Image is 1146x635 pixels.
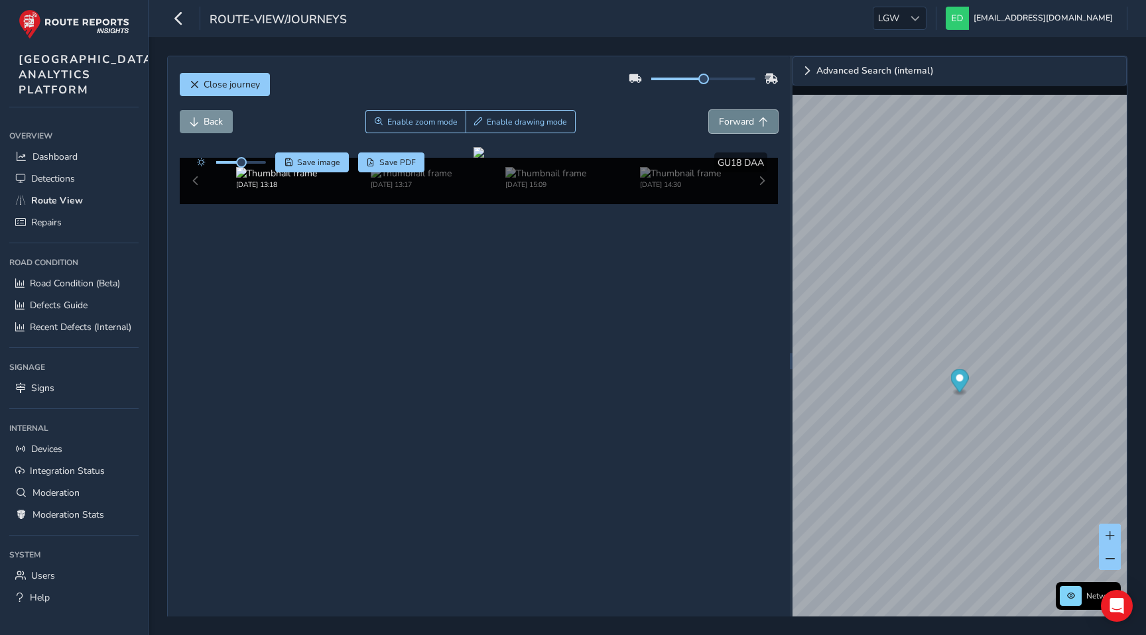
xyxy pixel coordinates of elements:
[31,194,83,207] span: Route View
[9,482,139,504] a: Moderation
[9,418,139,438] div: Internal
[946,7,1117,30] button: [EMAIL_ADDRESS][DOMAIN_NAME]
[379,157,416,168] span: Save PDF
[180,110,233,133] button: Back
[204,115,223,128] span: Back
[640,180,721,190] div: [DATE] 14:30
[31,443,62,455] span: Devices
[9,316,139,338] a: Recent Defects (Internal)
[9,211,139,233] a: Repairs
[210,11,347,30] span: route-view/journeys
[9,294,139,316] a: Defects Guide
[9,504,139,526] a: Moderation Stats
[236,167,317,180] img: Thumbnail frame
[9,460,139,482] a: Integration Status
[32,150,78,163] span: Dashboard
[9,146,139,168] a: Dashboard
[466,110,576,133] button: Draw
[9,565,139,587] a: Users
[9,357,139,377] div: Signage
[946,7,969,30] img: diamond-layout
[30,277,120,290] span: Road Condition (Beta)
[204,78,260,91] span: Close journey
[718,156,764,169] span: GU18 DAA
[30,465,105,477] span: Integration Status
[236,180,317,190] div: [DATE] 13:18
[387,117,458,127] span: Enable zoom mode
[719,115,754,128] span: Forward
[9,545,139,565] div: System
[32,508,104,521] span: Moderation Stats
[974,7,1113,30] span: [EMAIL_ADDRESS][DOMAIN_NAME]
[1086,591,1117,601] span: Network
[19,52,158,97] span: [GEOGRAPHIC_DATA] ANALYTICS PLATFORM
[180,73,270,96] button: Close journey
[31,172,75,185] span: Detections
[9,438,139,460] a: Devices
[9,253,139,272] div: Road Condition
[275,152,349,172] button: Save
[297,157,340,168] span: Save image
[9,587,139,608] a: Help
[640,167,721,180] img: Thumbnail frame
[709,110,778,133] button: Forward
[31,382,54,394] span: Signs
[365,110,466,133] button: Zoom
[358,152,425,172] button: PDF
[30,591,50,604] span: Help
[505,167,586,180] img: Thumbnail frame
[31,216,62,229] span: Repairs
[1101,590,1133,622] div: Open Intercom Messenger
[816,66,934,76] span: Advanced Search (internal)
[505,180,586,190] div: [DATE] 15:09
[793,56,1127,86] a: Expand
[9,377,139,399] a: Signs
[9,168,139,190] a: Detections
[487,117,567,127] span: Enable drawing mode
[30,299,88,312] span: Defects Guide
[9,190,139,211] a: Route View
[873,7,904,29] span: LGW
[19,9,129,39] img: rr logo
[9,126,139,146] div: Overview
[950,369,968,396] div: Map marker
[371,167,452,180] img: Thumbnail frame
[9,272,139,294] a: Road Condition (Beta)
[32,487,80,499] span: Moderation
[31,569,55,582] span: Users
[371,180,452,190] div: [DATE] 13:17
[30,321,131,333] span: Recent Defects (Internal)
